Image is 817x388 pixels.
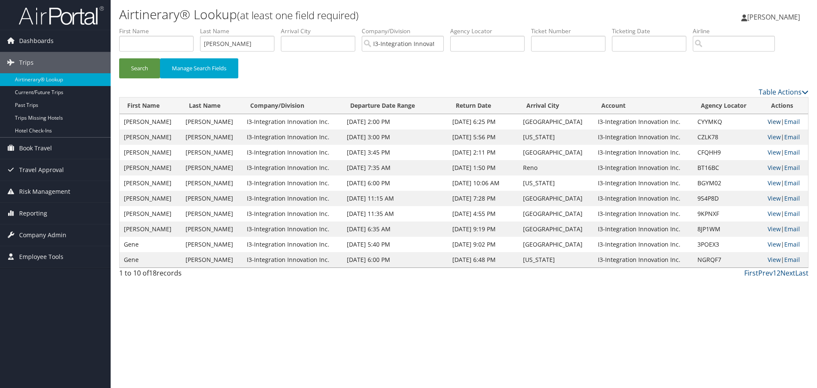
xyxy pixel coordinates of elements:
[343,145,448,160] td: [DATE] 3:45 PM
[784,148,800,156] a: Email
[768,210,781,218] a: View
[693,237,763,252] td: 3POEX3
[693,191,763,206] td: 9S4P8D
[19,181,70,202] span: Risk Management
[594,206,694,221] td: I3-Integration Innovation Inc.
[531,27,612,35] label: Ticket Number
[693,160,763,175] td: BT16BC
[693,27,781,35] label: Airline
[693,175,763,191] td: BGYM02
[343,237,448,252] td: [DATE] 5:40 PM
[784,164,800,172] a: Email
[784,179,800,187] a: Email
[343,114,448,129] td: [DATE] 2:00 PM
[784,225,800,233] a: Email
[181,206,243,221] td: [PERSON_NAME]
[768,225,781,233] a: View
[773,268,777,278] a: 1
[768,133,781,141] a: View
[343,252,448,267] td: [DATE] 6:00 PM
[519,206,593,221] td: [GEOGRAPHIC_DATA]
[243,145,343,160] td: I3-Integration Innovation Inc.
[160,58,238,78] button: Manage Search Fields
[19,138,52,159] span: Book Travel
[120,191,181,206] td: [PERSON_NAME]
[243,221,343,237] td: I3-Integration Innovation Inc.
[19,52,34,73] span: Trips
[243,175,343,191] td: I3-Integration Innovation Inc.
[120,252,181,267] td: Gene
[181,160,243,175] td: [PERSON_NAME]
[594,98,694,114] th: Account: activate to sort column ascending
[19,203,47,224] span: Reporting
[519,98,593,114] th: Arrival City: activate to sort column ascending
[519,237,593,252] td: [GEOGRAPHIC_DATA]
[519,129,593,145] td: [US_STATE]
[243,252,343,267] td: I3-Integration Innovation Inc.
[181,221,243,237] td: [PERSON_NAME]
[693,145,763,160] td: CFQHH9
[343,221,448,237] td: [DATE] 6:35 AM
[768,256,781,264] a: View
[763,191,808,206] td: |
[784,118,800,126] a: Email
[19,6,104,26] img: airportal-logo.png
[448,221,519,237] td: [DATE] 9:19 PM
[343,160,448,175] td: [DATE] 7:35 AM
[281,27,362,35] label: Arrival City
[343,206,448,221] td: [DATE] 11:35 AM
[763,98,808,114] th: Actions
[519,114,593,129] td: [GEOGRAPHIC_DATA]
[19,30,54,52] span: Dashboards
[237,8,359,22] small: (at least one field required)
[181,191,243,206] td: [PERSON_NAME]
[784,256,800,264] a: Email
[243,206,343,221] td: I3-Integration Innovation Inc.
[181,129,243,145] td: [PERSON_NAME]
[448,145,519,160] td: [DATE] 2:11 PM
[448,237,519,252] td: [DATE] 9:02 PM
[747,12,800,22] span: [PERSON_NAME]
[741,4,808,30] a: [PERSON_NAME]
[120,98,181,114] th: First Name: activate to sort column ascending
[448,129,519,145] td: [DATE] 5:56 PM
[120,114,181,129] td: [PERSON_NAME]
[763,252,808,267] td: |
[763,145,808,160] td: |
[594,175,694,191] td: I3-Integration Innovation Inc.
[784,210,800,218] a: Email
[119,58,160,78] button: Search
[612,27,693,35] label: Ticketing Date
[759,87,808,97] a: Table Actions
[243,160,343,175] td: I3-Integration Innovation Inc.
[343,191,448,206] td: [DATE] 11:15 AM
[693,206,763,221] td: 9KPNXF
[693,252,763,267] td: NGRQF7
[448,98,519,114] th: Return Date: activate to sort column ascending
[594,160,694,175] td: I3-Integration Innovation Inc.
[594,237,694,252] td: I3-Integration Innovation Inc.
[120,175,181,191] td: [PERSON_NAME]
[181,237,243,252] td: [PERSON_NAME]
[181,145,243,160] td: [PERSON_NAME]
[243,114,343,129] td: I3-Integration Innovation Inc.
[19,246,63,267] span: Employee Tools
[120,129,181,145] td: [PERSON_NAME]
[693,221,763,237] td: 8JP1WM
[519,160,593,175] td: Reno
[181,98,243,114] th: Last Name: activate to sort column ascending
[784,240,800,248] a: Email
[120,221,181,237] td: [PERSON_NAME]
[594,191,694,206] td: I3-Integration Innovation Inc.
[448,175,519,191] td: [DATE] 10:06 AM
[448,160,519,175] td: [DATE] 1:50 PM
[763,237,808,252] td: |
[594,252,694,267] td: I3-Integration Innovation Inc.
[119,27,200,35] label: First Name
[120,145,181,160] td: [PERSON_NAME]
[120,206,181,221] td: [PERSON_NAME]
[19,159,64,181] span: Travel Approval
[693,98,763,114] th: Agency Locator: activate to sort column ascending
[763,175,808,191] td: |
[693,129,763,145] td: CZLK78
